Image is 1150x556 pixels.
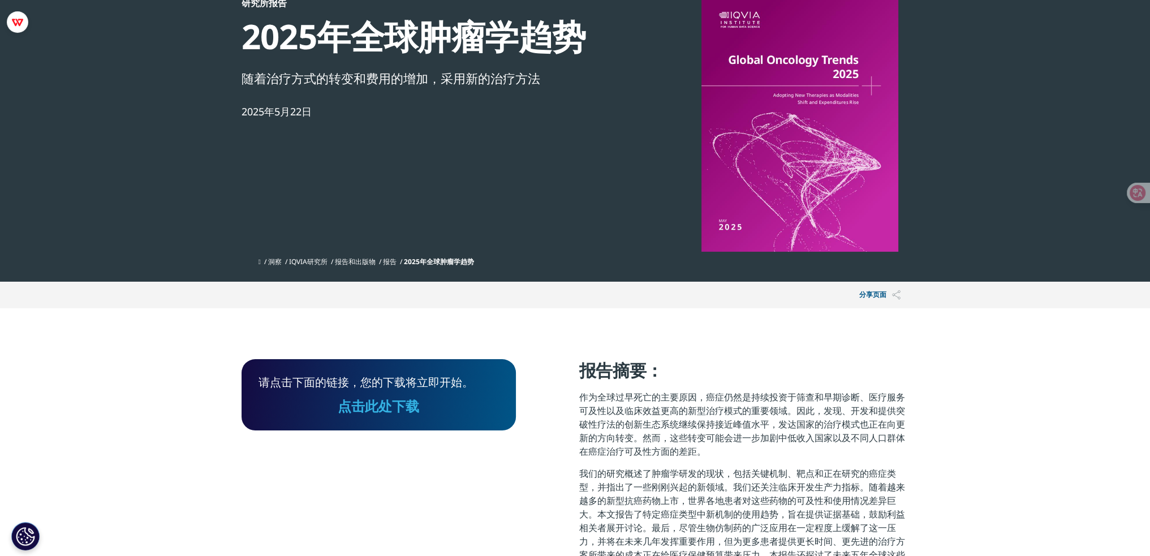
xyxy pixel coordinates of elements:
font: 2025年全球肿瘤学趋势 [242,13,586,59]
a: 洞察 [268,257,282,266]
font: 2025年5月22日 [242,105,312,118]
a: 点击此处下载 [338,396,419,415]
font: 分享页面 [859,290,886,299]
font: 请点击下面的链接，您的下载将立即开始。 [259,374,473,390]
a: IQVIA研究所 [289,257,328,266]
font: 2025年全球肿瘤学趋势 [404,257,474,266]
button: Cookie 设置 [11,522,40,550]
button: 分享页面分享页面 [851,282,909,308]
font: 报告摘要： [579,359,664,382]
a: 报告和出版物 [335,257,376,266]
a: 报告 [383,257,397,266]
img: 分享页面 [892,290,901,300]
font: 作为全球过早死亡的主要原因，癌症仍然是持续投资于筛查和早期诊断、医疗服务可及性以及临床效益更高的新型治疗模式的重要领域。因此，发现、开发和提供突破性疗法的创新生态系统继续保持接近峰值水平，发达国... [579,391,905,458]
font: 随着治疗方式的转变和费用的增加，采用新的治疗方法 [242,70,540,87]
